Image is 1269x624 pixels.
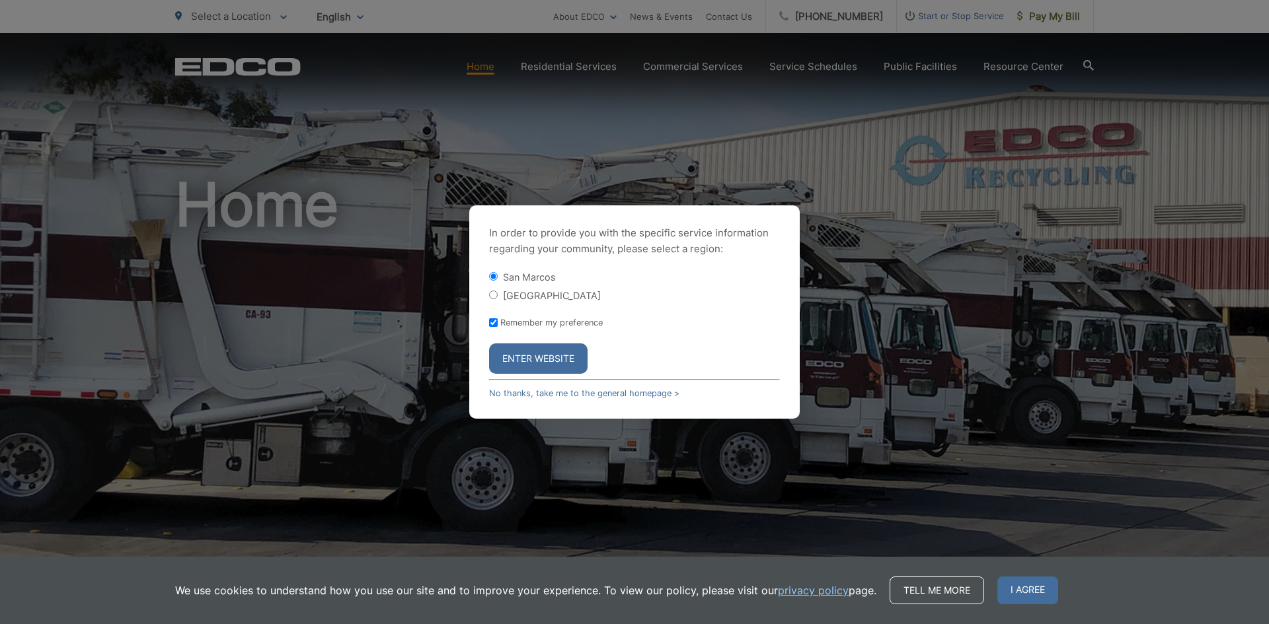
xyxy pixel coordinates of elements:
p: In order to provide you with the specific service information regarding your community, please se... [489,225,780,257]
span: I agree [997,576,1058,604]
a: No thanks, take me to the general homepage > [489,388,679,398]
label: Remember my preference [500,318,603,328]
a: privacy policy [778,582,849,598]
p: We use cookies to understand how you use our site and to improve your experience. To view our pol... [175,582,876,598]
a: Tell me more [890,576,984,604]
button: Enter Website [489,343,588,374]
label: San Marcos [503,271,556,283]
label: [GEOGRAPHIC_DATA] [503,290,601,301]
